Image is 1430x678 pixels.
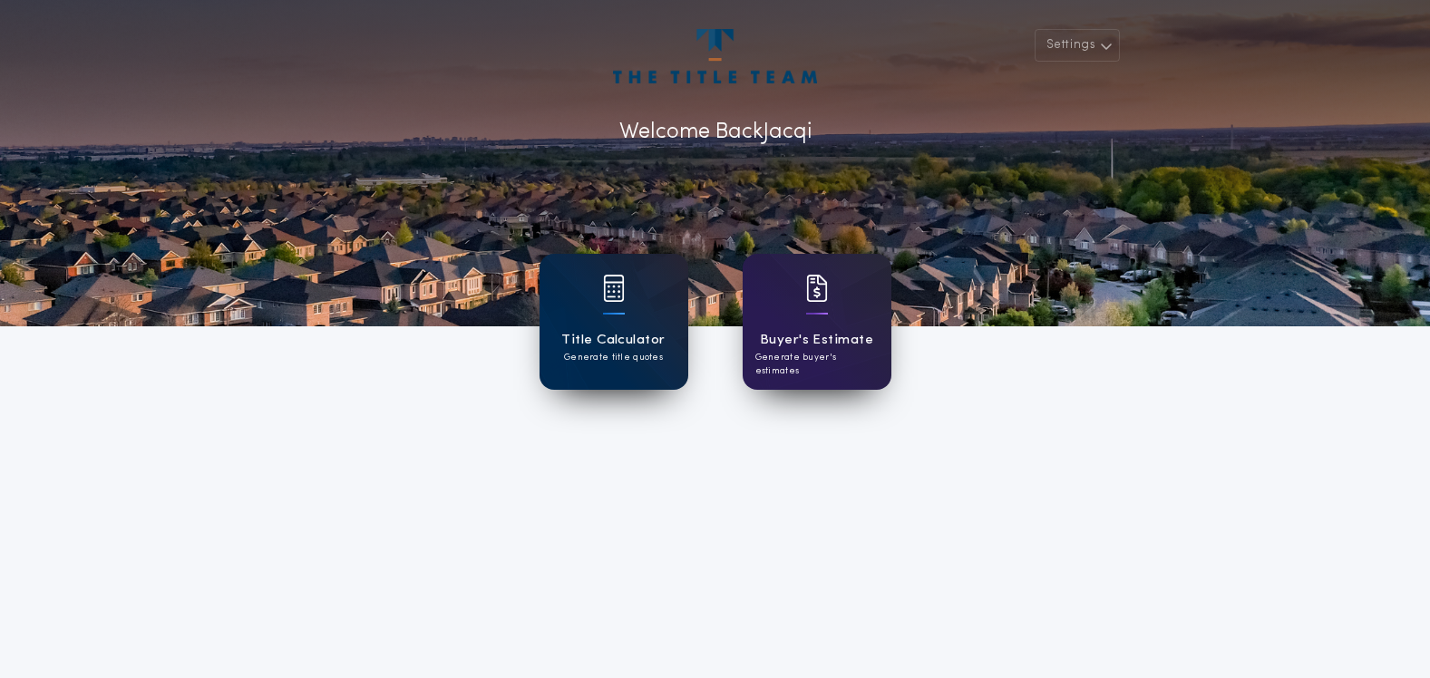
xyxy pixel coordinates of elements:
[755,351,879,378] p: Generate buyer's estimates
[613,29,816,83] img: account-logo
[603,275,625,302] img: card icon
[760,330,873,351] h1: Buyer's Estimate
[1035,29,1120,62] button: Settings
[564,351,663,364] p: Generate title quotes
[540,254,688,390] a: card iconTitle CalculatorGenerate title quotes
[743,254,891,390] a: card iconBuyer's EstimateGenerate buyer's estimates
[619,116,812,149] p: Welcome Back Jacqi
[806,275,828,302] img: card icon
[561,330,665,351] h1: Title Calculator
